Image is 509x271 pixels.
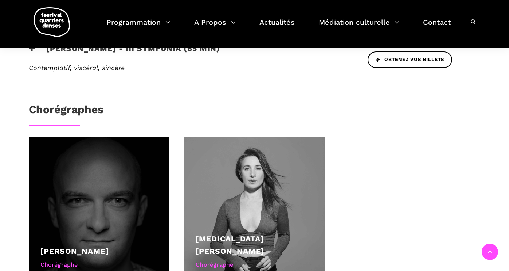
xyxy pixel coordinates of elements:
h3: [PERSON_NAME] - III Symfonia (65 min) [29,44,220,62]
div: Chorégraphe [196,260,313,270]
a: [MEDICAL_DATA][PERSON_NAME] [196,234,264,256]
h3: Chorégraphes [29,103,103,121]
span: Contemplatif, viscéral, sincère [29,64,125,72]
a: A Propos [194,16,236,38]
a: Actualités [259,16,295,38]
span: Obtenez vos billets [376,56,444,64]
a: Programmation [106,16,170,38]
a: Obtenez vos billets [368,51,452,68]
a: [PERSON_NAME] [40,247,109,256]
img: logo-fqd-med [34,7,70,37]
a: Contact [423,16,451,38]
a: Médiation culturelle [319,16,399,38]
div: Chorégraphe [40,260,158,270]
